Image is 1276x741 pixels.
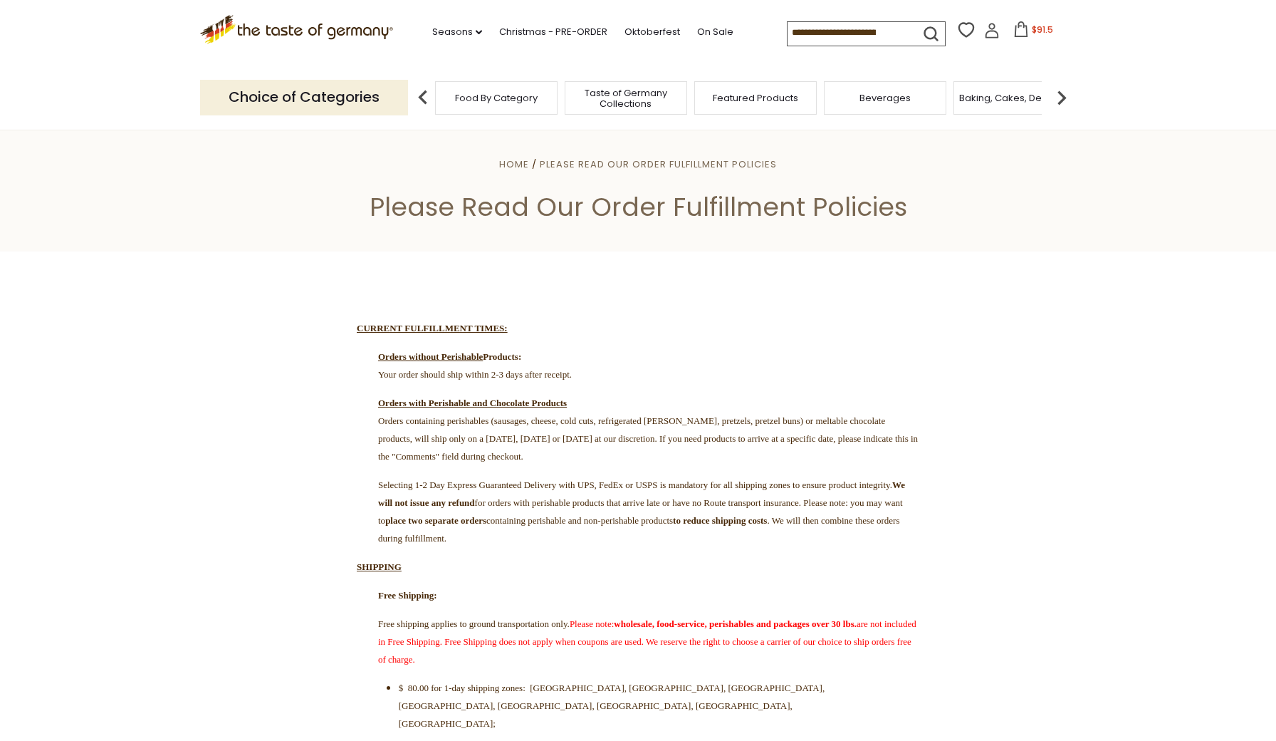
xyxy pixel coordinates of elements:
[357,323,508,333] strong: CURRENT FULFILLMENT TIMES:
[540,157,777,171] a: Please Read Our Order Fulfillment Policies
[859,93,911,103] a: Beverages
[378,369,572,380] span: Your order should ship within 2-3 days after receipt.
[378,351,483,362] strong: Orders without Perishable
[959,93,1070,103] a: Baking, Cakes, Desserts
[357,561,402,572] strong: SHIPPING
[378,480,905,508] strong: We will not issue any refund
[673,515,767,526] strong: to reduce shipping costs
[614,618,857,629] strong: wholesale, food-service, perishables and packages over 30 lbs.
[569,88,683,109] a: Taste of Germany Collections
[378,415,918,462] span: Orders containing perishables (sausages, cheese, cold cuts, refrigerated [PERSON_NAME], pretzels,...
[378,480,905,544] span: for orders with perishable products that arrive late or have no Route transport insurance. Please...
[378,618,916,665] span: Free shipping applies to ground transportation only.
[432,24,482,40] a: Seasons
[483,351,521,362] strong: Products:
[624,24,680,40] a: Oktoberfest
[378,618,916,665] span: Please note: are not included in Free Shipping. Free Shipping does not apply when coupons are use...
[455,93,538,103] a: Food By Category
[399,683,825,729] span: $ 80.00 for 1-day shipping zones: [GEOGRAPHIC_DATA], [GEOGRAPHIC_DATA], [GEOGRAPHIC_DATA], [GEOGR...
[44,191,1232,223] h1: Please Read Our Order Fulfillment Policies
[697,24,733,40] a: On Sale
[1032,24,1053,36] span: $91.5
[378,590,436,601] span: Free Shipping:
[378,480,905,544] span: Selecting 1-2 Day Express Guaranteed Delivery with UPS, FedEx or USPS is mandatory for all shippi...
[499,24,607,40] a: Christmas - PRE-ORDER
[1003,21,1063,43] button: $91.5
[378,398,567,408] span: Orders with Perishable and Chocolate Products
[409,83,437,112] img: previous arrow
[499,157,529,171] a: Home
[385,515,486,526] strong: place two separate orders
[713,93,798,103] a: Featured Products
[200,80,408,115] p: Choice of Categories
[1047,83,1076,112] img: next arrow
